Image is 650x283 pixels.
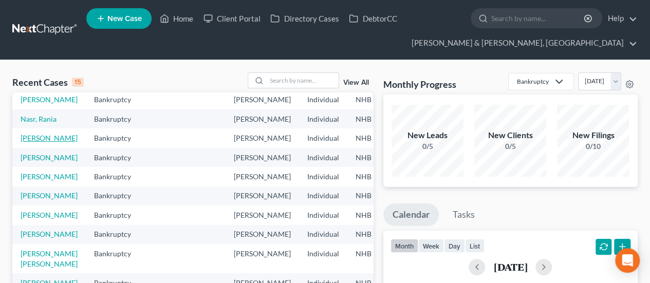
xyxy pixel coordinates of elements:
[347,148,398,167] td: NHB
[347,167,398,186] td: NHB
[226,148,299,167] td: [PERSON_NAME]
[226,205,299,224] td: [PERSON_NAME]
[299,225,347,244] td: Individual
[86,128,150,147] td: Bankruptcy
[615,248,640,273] div: Open Intercom Messenger
[299,148,347,167] td: Individual
[391,239,418,253] button: month
[347,128,398,147] td: NHB
[557,141,629,152] div: 0/10
[493,261,527,272] h2: [DATE]
[12,76,84,88] div: Recent Cases
[392,141,463,152] div: 0/5
[491,9,585,28] input: Search by name...
[347,109,398,128] td: NHB
[21,115,57,123] a: Nasr, Rania
[347,244,398,273] td: NHB
[226,167,299,186] td: [PERSON_NAME]
[418,239,444,253] button: week
[557,129,629,141] div: New Filings
[198,9,265,28] a: Client Portal
[347,205,398,224] td: NHB
[474,129,546,141] div: New Clients
[443,203,484,226] a: Tasks
[21,172,78,181] a: [PERSON_NAME]
[444,239,465,253] button: day
[107,15,142,23] span: New Case
[383,203,439,226] a: Calendar
[392,129,463,141] div: New Leads
[86,186,150,205] td: Bankruptcy
[226,225,299,244] td: [PERSON_NAME]
[226,186,299,205] td: [PERSON_NAME]
[299,186,347,205] td: Individual
[86,148,150,167] td: Bankruptcy
[343,79,369,86] a: View All
[267,73,339,88] input: Search by name...
[86,109,150,128] td: Bankruptcy
[265,9,344,28] a: Directory Cases
[474,141,546,152] div: 0/5
[72,78,84,87] div: 15
[226,109,299,128] td: [PERSON_NAME]
[344,9,402,28] a: DebtorCC
[299,167,347,186] td: Individual
[226,128,299,147] td: [PERSON_NAME]
[383,78,456,90] h3: Monthly Progress
[347,225,398,244] td: NHB
[21,134,78,142] a: [PERSON_NAME]
[86,205,150,224] td: Bankruptcy
[86,244,150,273] td: Bankruptcy
[21,249,78,268] a: [PERSON_NAME] [PERSON_NAME]
[226,244,299,273] td: [PERSON_NAME]
[603,9,637,28] a: Help
[21,95,78,104] a: [PERSON_NAME]
[347,186,398,205] td: NHB
[299,109,347,128] td: Individual
[406,34,637,52] a: [PERSON_NAME] & [PERSON_NAME], [GEOGRAPHIC_DATA]
[21,230,78,238] a: [PERSON_NAME]
[21,191,78,200] a: [PERSON_NAME]
[299,244,347,273] td: Individual
[86,90,150,109] td: Bankruptcy
[299,205,347,224] td: Individual
[299,128,347,147] td: Individual
[86,225,150,244] td: Bankruptcy
[21,153,78,162] a: [PERSON_NAME]
[86,167,150,186] td: Bankruptcy
[21,211,78,219] a: [PERSON_NAME]
[299,90,347,109] td: Individual
[226,90,299,109] td: [PERSON_NAME]
[517,77,549,86] div: Bankruptcy
[155,9,198,28] a: Home
[465,239,485,253] button: list
[347,90,398,109] td: NHB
